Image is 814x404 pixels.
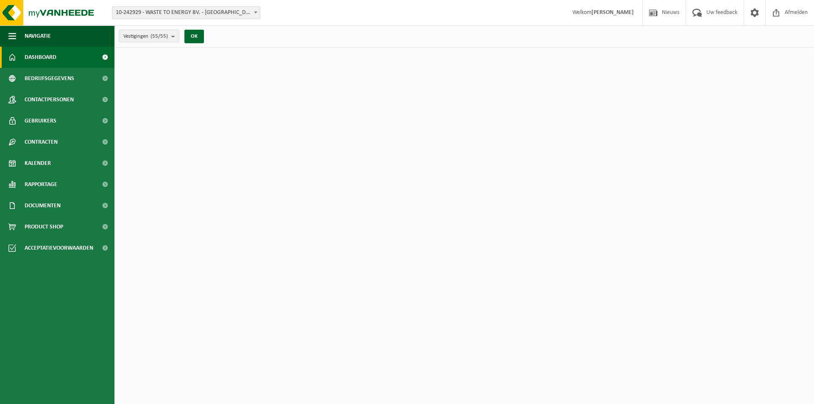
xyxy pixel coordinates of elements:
[25,174,57,195] span: Rapportage
[25,237,93,259] span: Acceptatievoorwaarden
[112,7,260,19] span: 10-242929 - WASTE TO ENERGY BV. - NIJKERK
[119,30,179,42] button: Vestigingen(55/55)
[25,89,74,110] span: Contactpersonen
[123,30,168,43] span: Vestigingen
[25,110,56,131] span: Gebruikers
[25,47,56,68] span: Dashboard
[25,216,63,237] span: Product Shop
[151,33,168,39] count: (55/55)
[25,25,51,47] span: Navigatie
[591,9,634,16] strong: [PERSON_NAME]
[112,6,260,19] span: 10-242929 - WASTE TO ENERGY BV. - NIJKERK
[25,195,61,216] span: Documenten
[25,153,51,174] span: Kalender
[25,68,74,89] span: Bedrijfsgegevens
[184,30,204,43] button: OK
[25,131,58,153] span: Contracten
